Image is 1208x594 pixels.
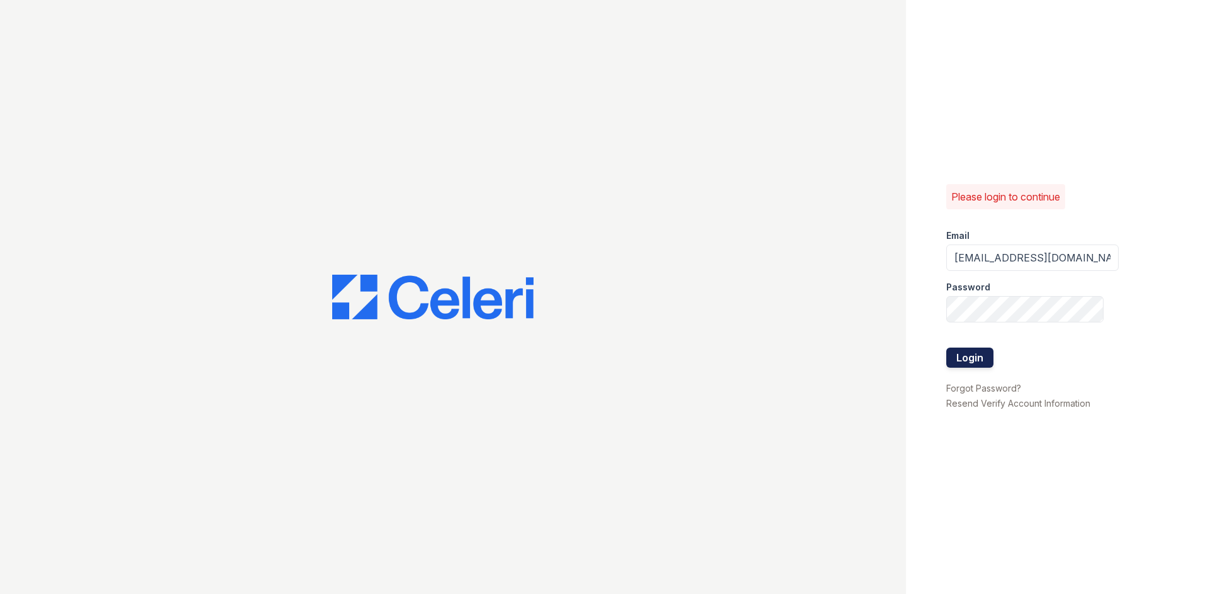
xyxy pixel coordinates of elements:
button: Login [946,348,993,368]
label: Email [946,229,970,242]
img: CE_Logo_Blue-a8612792a0a2168367f1c8372b55b34899dd931a85d93a1a3d3e32e68fde9ad4.png [332,275,534,320]
a: Forgot Password? [946,383,1021,393]
p: Please login to continue [951,189,1060,204]
label: Password [946,281,990,294]
a: Resend Verify Account Information [946,398,1090,409]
